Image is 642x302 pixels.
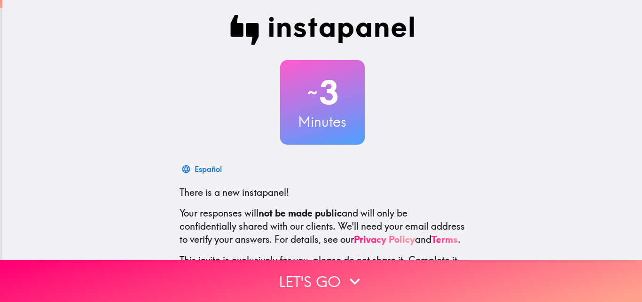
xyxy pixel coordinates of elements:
a: Terms [431,233,458,245]
b: not be made public [258,207,342,219]
a: Privacy Policy [354,233,415,245]
h2: 3 [280,73,365,112]
span: There is a new instapanel! [180,186,289,198]
h3: Minutes [280,112,365,132]
img: Instapanel [230,15,415,45]
button: Español [180,160,226,178]
div: Español [195,163,222,176]
p: This invite is exclusively for you, please do not share it. Complete it soon because spots are li... [180,254,465,280]
p: Your responses will and will only be confidentially shared with our clients. We'll need your emai... [180,207,465,246]
span: ~ [306,78,319,107]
